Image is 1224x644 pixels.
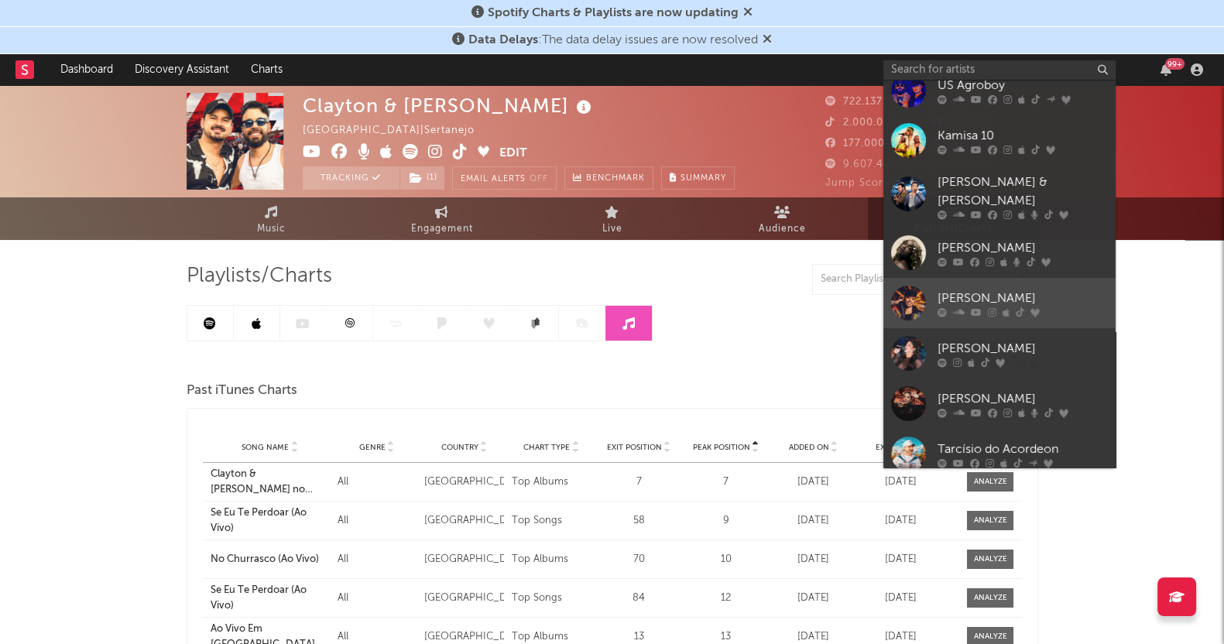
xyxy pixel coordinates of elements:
a: [PERSON_NAME] [883,328,1116,379]
div: 7 [686,474,766,490]
div: 10 [686,552,766,567]
div: [GEOGRAPHIC_DATA] [424,552,504,567]
div: Tarcísio do Acordeon [938,440,1108,458]
button: Tracking [303,166,399,190]
div: [DATE] [861,591,941,606]
div: [PERSON_NAME] [938,289,1108,307]
div: [DATE] [773,552,853,567]
a: [PERSON_NAME] & [PERSON_NAME] [883,166,1116,228]
div: Top Songs [512,591,591,606]
span: Peak Position [693,443,750,452]
div: [PERSON_NAME] [938,238,1108,257]
span: : The data delay issues are now resolved [468,34,758,46]
span: Dismiss [743,7,753,19]
div: All [338,474,417,490]
div: All [338,513,417,529]
div: [DATE] [773,591,853,606]
a: [PERSON_NAME] [883,278,1116,328]
span: Song Name [242,443,289,452]
a: Dashboard [50,54,124,85]
a: [PERSON_NAME] [883,228,1116,278]
a: Audience [698,197,868,240]
div: [GEOGRAPHIC_DATA] [424,513,504,529]
div: [PERSON_NAME] & [PERSON_NAME] [938,173,1108,211]
div: Clayton & [PERSON_NAME] [303,93,595,118]
div: [DATE] [861,552,941,567]
em: Off [530,175,548,183]
div: [GEOGRAPHIC_DATA] [424,474,504,490]
a: Charts [240,54,293,85]
div: 84 [599,591,679,606]
div: 12 [686,591,766,606]
button: Edit [499,144,527,163]
div: 58 [599,513,679,529]
span: 722.137 [825,97,883,107]
span: Spotify Charts & Playlists are now updating [488,7,739,19]
span: 2.000.000 [825,118,897,128]
span: 9.607.494 Monthly Listeners [825,159,992,170]
span: Exited On [876,443,917,452]
a: Discovery Assistant [124,54,240,85]
span: Past iTunes Charts [187,382,297,400]
div: Top Albums [512,552,591,567]
a: Tarcísio do Acordeon [883,429,1116,479]
div: 9 [686,513,766,529]
a: Se Eu Te Perdoar (Ao Vivo) [211,583,330,613]
a: [PERSON_NAME] [883,379,1116,429]
a: Live [527,197,698,240]
span: Chart Type [523,443,570,452]
a: Playlists/Charts [868,197,1038,240]
a: Se Eu Te Perdoar (Ao Vivo) [211,505,330,536]
span: Genre [359,443,386,452]
div: Top Songs [512,513,591,529]
a: Kamisa 10 [883,115,1116,166]
span: Dismiss [763,34,772,46]
button: Email AlertsOff [452,166,557,190]
span: 177.000 [825,139,885,149]
button: 99+ [1161,63,1171,76]
button: (1) [400,166,444,190]
span: Jump Score: 89.7 [825,178,917,188]
span: Audience [759,220,806,238]
span: Playlists/Charts [187,267,332,286]
a: US Agroboy [883,65,1116,115]
div: 7 [599,474,679,490]
div: [PERSON_NAME] [938,389,1108,408]
button: Summary [661,166,735,190]
div: Top Albums [512,474,591,490]
span: Engagement [411,220,473,238]
div: [DATE] [861,513,941,529]
input: Search for artists [883,60,1116,80]
div: All [338,591,417,606]
a: Engagement [357,197,527,240]
span: Music [257,220,286,238]
span: Data Delays [468,34,538,46]
span: Added On [788,443,828,452]
div: [PERSON_NAME] [938,339,1108,358]
div: [DATE] [773,474,853,490]
a: Benchmark [564,166,653,190]
span: Benchmark [586,170,645,188]
span: Live [602,220,622,238]
a: Clayton & [PERSON_NAME] no Churrasco (Ao Vivo) - EP [211,467,330,497]
div: All [338,552,417,567]
span: Country [441,443,478,452]
div: [DATE] [861,474,941,490]
input: Search Playlists/Charts [812,264,1006,295]
a: Music [187,197,357,240]
div: [GEOGRAPHIC_DATA] | Sertanejo [303,122,492,140]
a: No Churrasco (Ao Vivo) [211,552,330,567]
span: ( 1 ) [399,166,445,190]
div: [DATE] [773,513,853,529]
div: Kamisa 10 [938,126,1108,145]
span: Exit Position [607,443,662,452]
div: US Agroboy [938,76,1108,94]
div: 70 [599,552,679,567]
div: 99 + [1165,58,1185,70]
div: [GEOGRAPHIC_DATA] [424,591,504,606]
span: Summary [681,174,726,183]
